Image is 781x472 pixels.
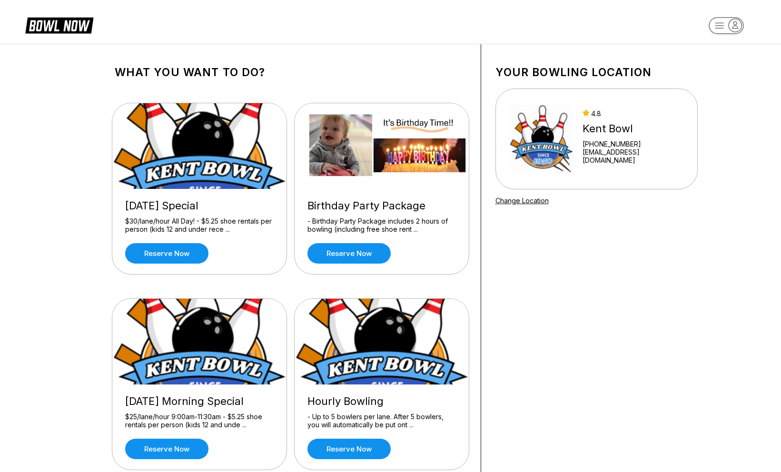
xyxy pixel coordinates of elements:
[495,197,549,205] a: Change Location
[125,199,274,212] div: [DATE] Special
[307,199,456,212] div: Birthday Party Package
[125,217,274,234] div: $30/lane/hour All Day! - $5.25 shoe rentals per person (kids 12 and under rece ...
[307,439,391,459] a: Reserve now
[307,395,456,408] div: Hourly Bowling
[583,140,684,148] div: [PHONE_NUMBER]
[295,299,470,384] img: Hourly Bowling
[125,439,208,459] a: Reserve now
[125,413,274,429] div: $25/lane/hour 9:00am-11:30am - $5.25 shoe rentals per person (kids 12 and unde ...
[115,66,466,79] h1: What you want to do?
[583,109,684,118] div: 4.8
[295,103,470,189] img: Birthday Party Package
[125,243,208,264] a: Reserve now
[307,217,456,234] div: - Birthday Party Package includes 2 hours of bowling (including free shoe rent ...
[583,122,684,135] div: Kent Bowl
[307,243,391,264] a: Reserve now
[125,395,274,408] div: [DATE] Morning Special
[112,103,287,189] img: Wednesday Special
[583,148,684,164] a: [EMAIL_ADDRESS][DOMAIN_NAME]
[495,66,698,79] h1: Your bowling location
[508,103,574,175] img: Kent Bowl
[307,413,456,429] div: - Up to 5 bowlers per lane. After 5 bowlers, you will automatically be put ont ...
[112,299,287,384] img: Sunday Morning Special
